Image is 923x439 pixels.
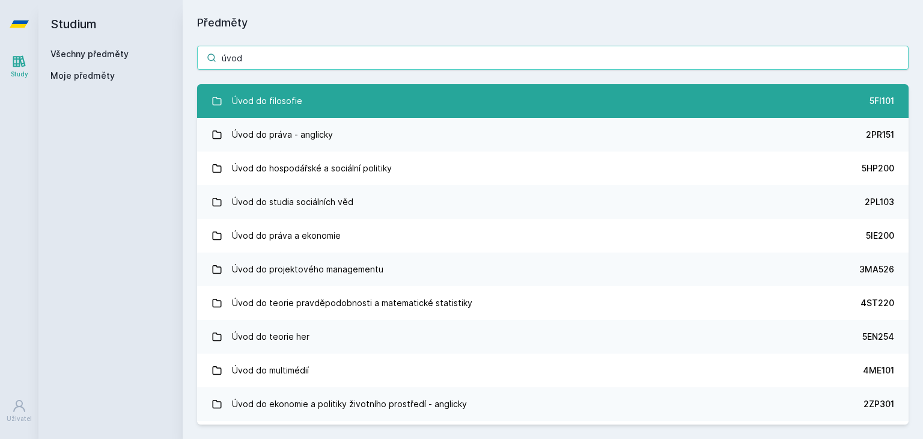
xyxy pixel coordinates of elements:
a: Úvod do práva a ekonomie 5IE200 [197,219,909,253]
a: Úvod do studia sociálních věd 2PL103 [197,185,909,219]
a: Úvod do hospodářské a sociální politiky 5HP200 [197,152,909,185]
a: Úvod do teorie pravděpodobnosti a matematické statistiky 4ST220 [197,286,909,320]
div: Uživatel [7,414,32,423]
div: 5FI101 [870,95,894,107]
a: Úvod do filosofie 5FI101 [197,84,909,118]
div: Úvod do filosofie [232,89,302,113]
a: Úvod do multimédií 4ME101 [197,354,909,387]
div: Study [11,70,28,79]
div: Úvod do studia sociálních věd [232,190,353,214]
a: Všechny předměty [50,49,129,59]
div: Úvod do práva - anglicky [232,123,333,147]
a: Study [2,48,36,85]
div: Úvod do multimédií [232,358,309,382]
div: Úvod do ekonomie a politiky životního prostředí - anglicky [232,392,467,416]
a: Úvod do práva - anglicky 2PR151 [197,118,909,152]
div: Úvod do teorie her [232,325,309,349]
div: Úvod do projektového managementu [232,257,383,281]
div: 3MA526 [859,263,894,275]
div: 2PR151 [866,129,894,141]
div: 5HP200 [862,162,894,174]
div: Úvod do hospodářské a sociální politiky [232,156,392,180]
a: Úvod do teorie her 5EN254 [197,320,909,354]
a: Úvod do projektového managementu 3MA526 [197,253,909,286]
div: 2PL103 [865,196,894,208]
span: Moje předměty [50,70,115,82]
div: 4ST220 [861,297,894,309]
div: 2ZP301 [864,398,894,410]
div: 5EN254 [862,331,894,343]
div: 5IE200 [866,230,894,242]
a: Uživatel [2,393,36,429]
div: 4ME101 [863,364,894,376]
h1: Předměty [197,14,909,31]
input: Název nebo ident předmětu… [197,46,909,70]
div: Úvod do teorie pravděpodobnosti a matematické statistiky [232,291,472,315]
div: Úvod do práva a ekonomie [232,224,341,248]
a: Úvod do ekonomie a politiky životního prostředí - anglicky 2ZP301 [197,387,909,421]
